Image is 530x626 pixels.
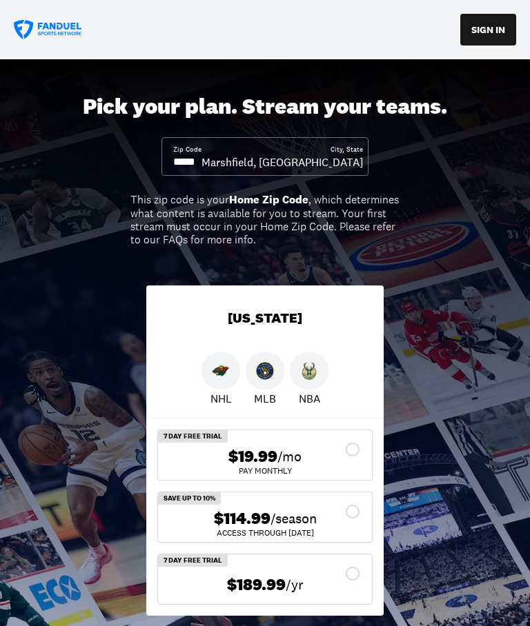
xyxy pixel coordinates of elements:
[300,362,318,380] img: Bucks
[83,94,447,120] div: Pick your plan. Stream your teams.
[227,575,286,595] span: $189.99
[130,193,400,246] div: This zip code is your , which determines what content is available for you to stream. Your first ...
[228,447,277,467] span: $19.99
[212,362,230,380] img: Wild
[202,154,363,170] div: Marshfield, [GEOGRAPHIC_DATA]
[210,390,232,407] p: NHL
[299,390,320,407] p: NBA
[256,362,274,380] img: Brewers
[169,529,361,537] div: ACCESS THROUGH [DATE]
[331,145,363,154] div: City, State
[214,509,271,529] span: $114.99
[460,14,516,46] button: SIGN IN
[158,492,221,505] div: Save Up To 10%
[158,554,228,567] div: 7 Day Free Trial
[146,285,384,352] div: [US_STATE]
[173,145,202,154] div: Zip Code
[254,390,276,407] p: MLB
[271,509,317,528] span: /season
[158,430,228,443] div: 7 Day Free Trial
[286,575,304,594] span: /yr
[169,467,361,475] div: Pay Monthly
[277,447,302,466] span: /mo
[229,192,308,207] b: Home Zip Code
